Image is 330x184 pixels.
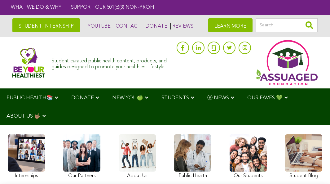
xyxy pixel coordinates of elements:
[51,55,174,70] div: Student-curated public health content, products, and guides designed to promote your healthiest l...
[71,95,94,101] span: DONATE
[256,18,318,32] input: Search
[247,95,283,101] span: OUR FAVES 💚
[112,95,143,101] span: NEW YOU🍏
[12,18,80,32] a: STUDENT INTERNSHIP
[256,40,318,85] img: Assuaged App
[170,23,193,29] a: REVIEWS
[114,23,141,29] a: CONTACT
[208,18,253,32] a: LEARN MORE
[212,45,216,51] img: glassdoor
[144,23,167,29] a: DONATE
[86,23,111,29] a: YOUTUBE
[161,95,189,101] span: STUDENTS
[299,154,330,184] iframe: Chat Widget
[7,114,41,119] span: ABOUT US 🤟🏽
[207,95,229,101] span: Ⓥ NEWS
[7,95,53,101] span: PUBLIC HEALTH📚
[12,47,45,78] img: Assuaged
